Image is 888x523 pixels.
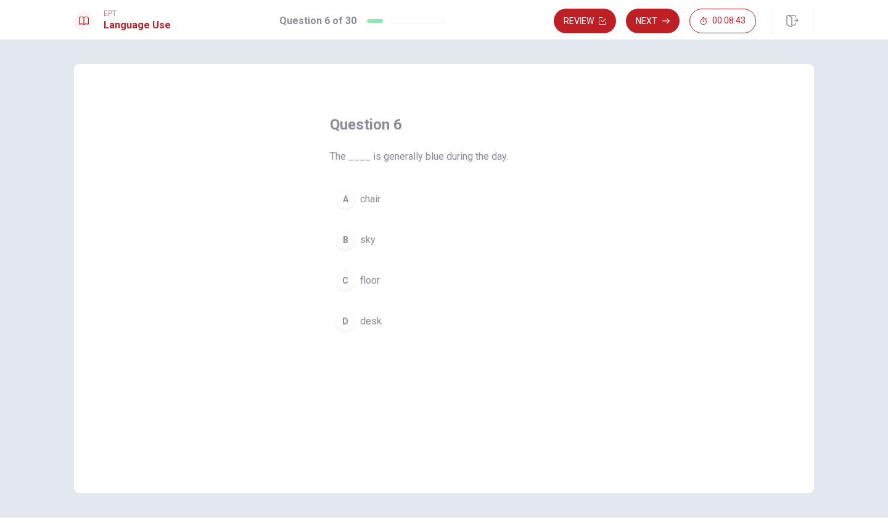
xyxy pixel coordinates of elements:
button: 00:08:43 [689,9,756,33]
div: D [335,311,355,331]
button: Ddesk [330,306,558,337]
span: EPT [104,9,171,18]
button: Bsky [330,224,558,255]
h1: Language Use [104,18,171,33]
h1: Question 6 of 30 [279,14,356,28]
div: C [335,271,355,290]
div: B [335,230,355,250]
span: 00:08:43 [712,16,746,26]
button: Review [554,9,616,33]
div: A [335,189,355,209]
span: chair [360,192,380,207]
span: The ____ is generally blue during the day. [330,149,558,164]
button: Cfloor [330,265,558,296]
button: Next [626,9,680,33]
h4: Question 6 [330,115,558,134]
span: desk [360,314,382,329]
button: Achair [330,184,558,215]
span: floor [360,273,380,288]
span: sky [360,233,376,247]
